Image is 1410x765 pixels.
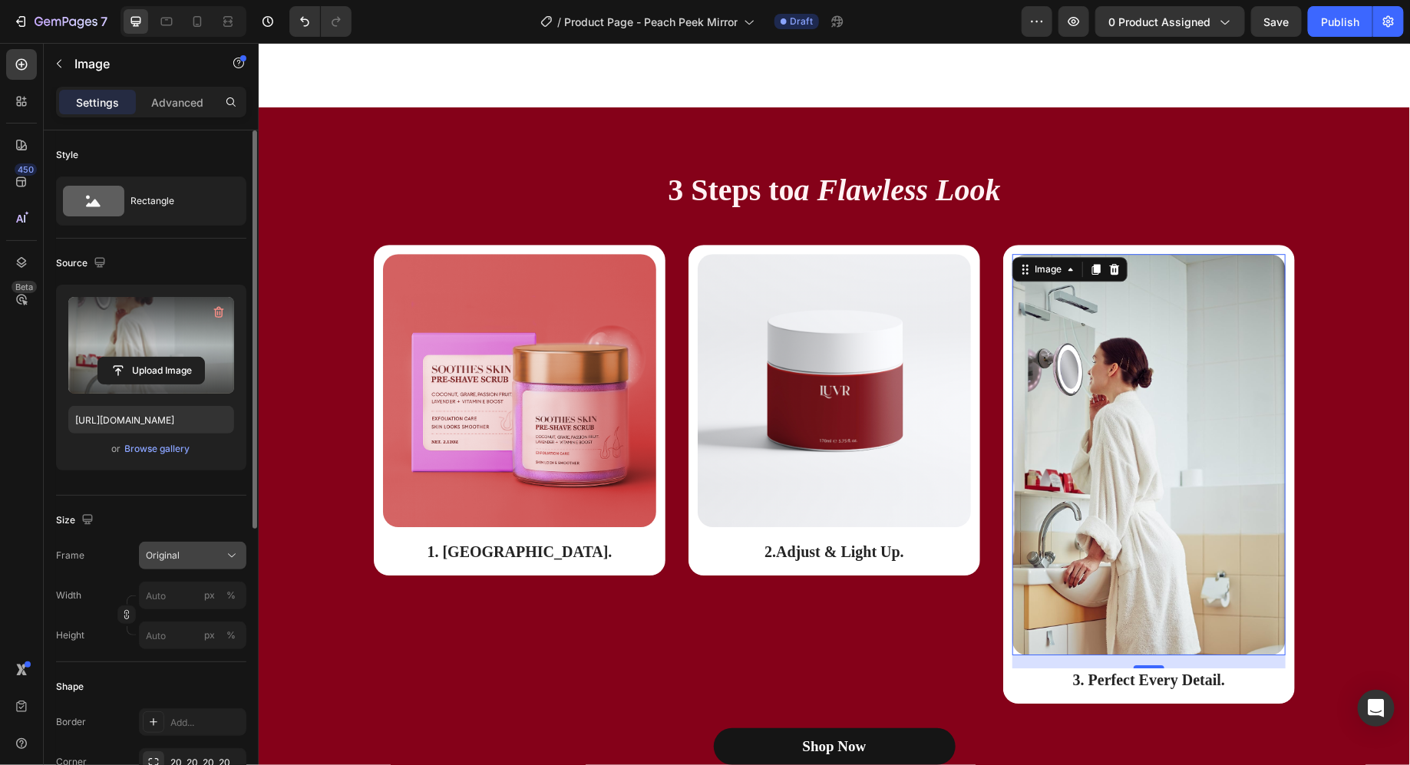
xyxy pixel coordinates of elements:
p: Settings [76,94,119,110]
div: Browse gallery [125,442,190,456]
div: Publish [1321,14,1359,30]
button: Publish [1308,6,1372,37]
img: gempages_579896476411364100-9c4198a9-1e02-4965-9143-88338b7141b5.png [439,211,712,484]
button: Save [1251,6,1302,37]
input: px% [139,622,246,649]
div: % [226,589,236,602]
label: Width [56,589,81,602]
input: https://example.com/image.jpg [68,406,234,434]
label: Height [56,628,84,642]
div: Border [56,715,86,729]
div: Size [56,510,97,531]
i: a Flawless Look [536,130,742,164]
input: px% [139,582,246,609]
p: Image [74,54,205,73]
button: Browse gallery [124,441,191,457]
p: 3. Perfect Every Detail. [755,627,1025,647]
div: % [226,628,236,642]
a: Shop Now [455,685,697,722]
p: Advanced [151,94,203,110]
div: Add... [170,716,243,730]
p: 7 [101,12,107,31]
label: Frame [56,549,84,562]
span: Draft [790,15,813,28]
div: Source [56,253,109,274]
button: 7 [6,6,114,37]
div: Shop Now [544,694,608,714]
div: Shape [56,680,84,694]
div: Undo/Redo [289,6,352,37]
div: Beta [12,281,37,293]
button: % [200,586,219,605]
div: 450 [15,163,37,176]
button: px [222,626,240,645]
img: gempages_579896476411364100-e3ac1d15-4095-49a3-971f-a33d106f5a1a.png [754,211,1027,612]
div: Rectangle [130,183,224,219]
button: Upload Image [97,357,205,384]
iframe: Design area [259,43,1410,765]
span: Original [146,549,180,562]
span: 0 product assigned [1108,14,1210,30]
button: px [222,586,240,605]
div: Open Intercom Messenger [1358,690,1395,727]
img: gempages_579896476411364100-bf6cfdc8-3128-4910-ad2d-523907ec1bba.png [124,211,398,484]
button: Original [139,542,246,569]
strong: Adjust & Light Up [517,500,642,517]
span: or [112,440,121,458]
div: Image [773,219,806,233]
button: % [200,626,219,645]
button: 0 product assigned [1095,6,1245,37]
span: / [557,14,561,30]
div: px [204,589,215,602]
span: Save [1264,15,1289,28]
p: 1. [GEOGRAPHIC_DATA]. [126,499,396,519]
span: Product Page - Peach Peek Mirror [564,14,738,30]
div: px [204,628,215,642]
p: 2. . [441,499,711,519]
div: Style [56,148,78,162]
